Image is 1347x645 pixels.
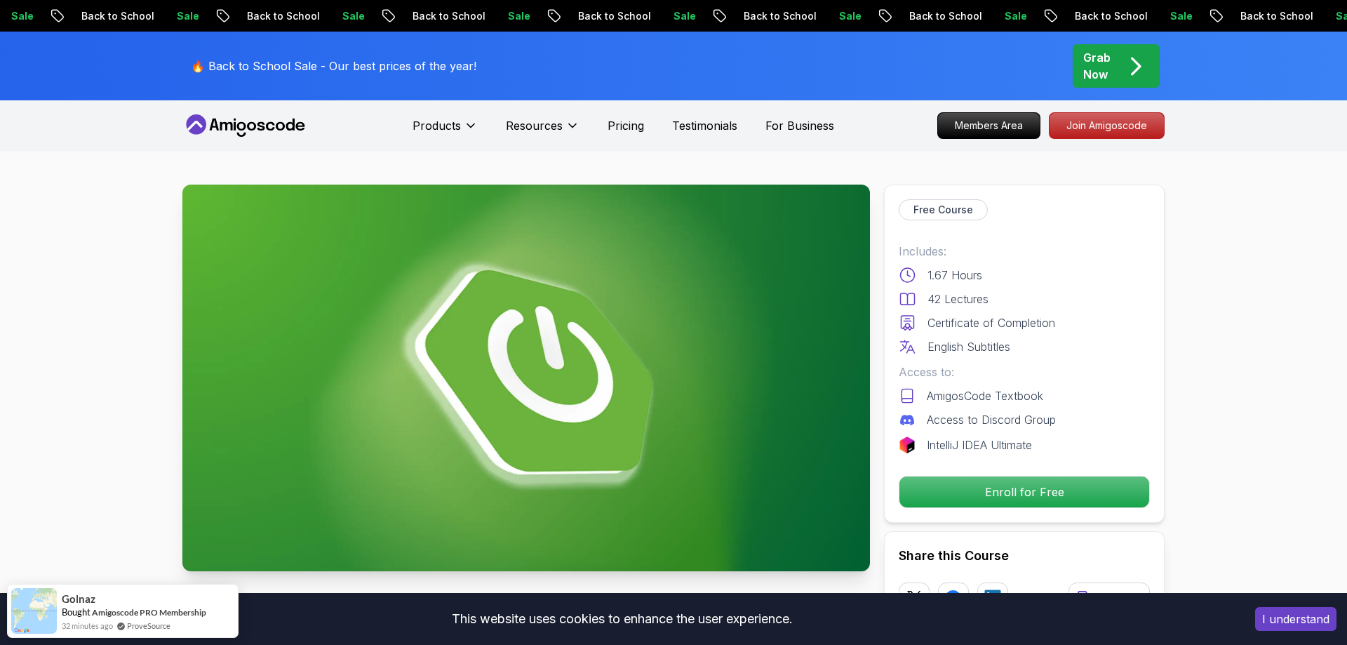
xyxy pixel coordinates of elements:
span: golnaz [62,593,95,605]
p: 1.67 Hours [927,267,982,284]
button: Copy link [1068,583,1150,613]
p: Certificate of Completion [927,314,1055,331]
p: Sale [1124,9,1169,23]
p: Back to School [532,9,627,23]
a: For Business [765,117,834,134]
img: jetbrains logo [899,437,916,453]
p: AmigosCode Textbook [927,387,1043,404]
a: ProveSource [127,620,170,632]
p: Resources [506,117,563,134]
img: provesource social proof notification image [11,588,57,634]
p: English Subtitles [927,338,1010,355]
p: Sale [1289,9,1334,23]
button: Enroll for Free [899,476,1150,508]
p: Sale [296,9,341,23]
p: Back to School [201,9,296,23]
a: Pricing [608,117,644,134]
button: Resources [506,117,579,145]
a: Amigoscode PRO Membership [92,607,206,618]
a: Join Amigoscode [1049,112,1165,139]
p: Back to School [863,9,958,23]
p: 🔥 Back to School Sale - Our best prices of the year! [191,58,476,74]
p: Members Area [938,113,1040,138]
p: Sale [627,9,672,23]
p: Sale [793,9,838,23]
p: Back to School [1028,9,1124,23]
p: Back to School [366,9,462,23]
p: Access to Discord Group [927,411,1056,428]
p: IntelliJ IDEA Ultimate [927,437,1032,453]
p: Copy link [1097,591,1141,605]
button: Products [413,117,478,145]
p: 42 Lectures [927,291,989,307]
a: Members Area [937,112,1040,139]
p: Sale [958,9,1003,23]
button: Accept cookies [1255,607,1336,631]
p: Free Course [913,203,973,217]
p: Sale [462,9,507,23]
span: Bought [62,606,91,618]
p: or [1033,590,1045,606]
p: Enroll for Free [899,477,1149,507]
h2: Share this Course [899,546,1150,566]
p: Grab Now [1083,49,1111,83]
div: This website uses cookies to enhance the user experience. [11,604,1234,634]
p: Back to School [697,9,793,23]
p: Products [413,117,461,134]
p: Back to School [1194,9,1289,23]
p: Back to School [35,9,130,23]
img: spring-boot-for-beginners_thumbnail [182,185,870,571]
p: Sale [130,9,175,23]
p: Access to: [899,364,1150,380]
p: Join Amigoscode [1050,113,1164,138]
span: 32 minutes ago [62,620,113,632]
a: Testimonials [672,117,737,134]
p: Includes: [899,243,1150,260]
h1: Spring Boot for Beginners [182,591,688,619]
